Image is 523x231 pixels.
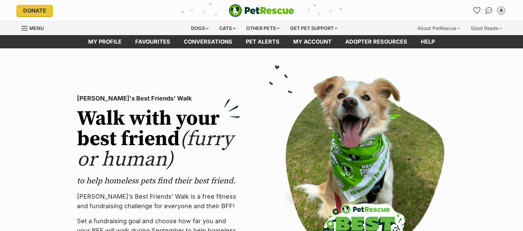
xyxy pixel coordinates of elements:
[128,35,177,48] a: Favourites
[77,192,240,211] p: [PERSON_NAME]’s Best Friends' Walk is a free fitness and fundraising challenge for everyone and t...
[186,21,213,35] div: Dogs
[413,21,465,35] div: About PetRescue
[414,35,442,48] a: Help
[21,21,49,34] a: Menu
[338,35,414,48] a: Adopter resources
[77,175,240,186] p: to help homeless pets find their best friend.
[215,21,240,35] div: Cats
[484,5,494,16] a: Conversations
[77,94,240,103] p: [PERSON_NAME]'s Best Friends' Walk
[229,4,294,17] a: PetRescue
[77,109,240,170] h2: Walk with your best friend
[16,5,53,16] a: Donate
[77,126,233,172] span: (furry or human)
[239,35,286,48] a: Pet alerts
[285,21,342,35] div: Get pet support
[498,7,505,14] div: A
[29,25,44,31] span: Menu
[81,35,128,48] a: My profile
[471,5,507,16] ul: Account quick links
[229,4,294,17] img: logo-e224e6f780fb5917bec1dbf3a21bbac754714ae5b6737aabdf751b685950b380.svg
[471,5,482,16] a: Favourites
[286,35,338,48] a: My account
[486,7,493,14] img: chat-41dd97257d64d25036548639549fe6c8038ab92f7586957e7f3b1b290dea8141.svg
[241,21,284,35] div: Other pets
[466,21,507,35] div: Good Reads
[177,35,239,48] a: conversations
[496,5,507,16] button: My account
